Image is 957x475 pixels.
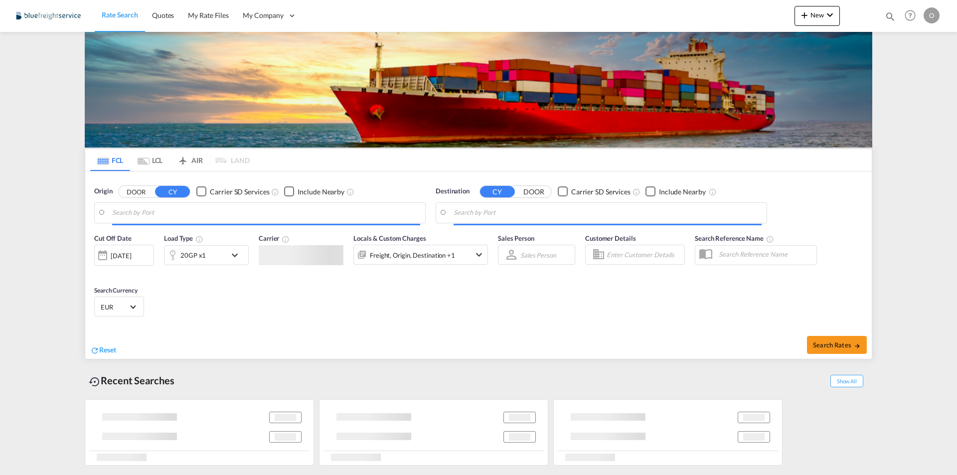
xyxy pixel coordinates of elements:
img: LCL+%26+FCL+BACKGROUND.png [85,32,872,148]
div: Origin DOOR CY Checkbox No InkUnchecked: Search for CY (Container Yard) services for all selected... [85,171,872,359]
md-checkbox: Checkbox No Ink [558,186,631,197]
div: Carrier SD Services [210,187,269,197]
input: Enter Customer Details [607,247,681,262]
div: O [924,7,940,23]
md-icon: icon-magnify [885,11,896,22]
button: Search Ratesicon-arrow-right [807,336,867,354]
div: Include Nearby [298,187,344,197]
div: Freight Origin Destination Factory Stuffing [370,248,455,262]
md-select: Select Currency: € EUREuro [100,300,139,314]
span: Sales Person [498,234,534,242]
div: Carrier SD Services [571,187,631,197]
md-select: Sales Person [519,248,557,262]
md-icon: The selected Trucker/Carrierwill be displayed in the rate results If the rates are from another f... [282,235,290,243]
div: icon-refreshReset [90,345,116,356]
div: icon-magnify [885,11,896,26]
md-tab-item: LCL [130,149,170,171]
md-icon: icon-plus 400-fg [798,9,810,21]
button: DOOR [119,186,154,197]
md-icon: icon-refresh [90,346,99,355]
md-icon: icon-information-outline [195,235,203,243]
span: Search Currency [94,287,138,294]
span: Search Rates [813,341,861,349]
md-icon: icon-chevron-down [473,249,485,261]
div: Recent Searches [85,369,178,392]
md-checkbox: Checkbox No Ink [645,186,706,197]
md-icon: Your search will be saved by the below given name [766,235,774,243]
div: Include Nearby [659,187,706,197]
div: Help [902,7,924,25]
img: 9097ab40c0d911ee81d80fb7ec8da167.JPG [15,4,82,27]
div: [DATE] [94,245,154,266]
button: CY [155,186,190,197]
input: Search by Port [454,205,762,220]
span: Locals & Custom Charges [353,234,426,242]
md-icon: icon-chevron-down [229,249,246,261]
span: Search Reference Name [695,234,774,242]
md-pagination-wrapper: Use the left and right arrow keys to navigate between tabs [90,149,250,171]
md-icon: Unchecked: Search for CY (Container Yard) services for all selected carriers.Checked : Search for... [633,188,640,196]
md-icon: icon-chevron-down [824,9,836,21]
input: Search Reference Name [714,247,816,262]
span: Quotes [152,11,174,19]
span: Customer Details [585,234,636,242]
md-icon: icon-backup-restore [89,376,101,388]
button: CY [480,186,515,197]
md-checkbox: Checkbox No Ink [196,186,269,197]
span: Destination [436,186,470,196]
span: Cut Off Date [94,234,132,242]
span: Load Type [164,234,203,242]
md-tab-item: FCL [90,149,130,171]
span: Rate Search [102,10,138,19]
md-checkbox: Checkbox No Ink [284,186,344,197]
span: New [798,11,836,19]
md-icon: icon-arrow-right [854,342,861,349]
span: EUR [101,303,129,312]
md-tab-item: AIR [170,149,210,171]
span: Carrier [259,234,290,242]
input: Search by Port [112,205,420,220]
div: 20GP x1 [180,248,206,262]
button: DOOR [516,186,551,197]
md-icon: icon-airplane [177,155,189,162]
div: Freight Origin Destination Factory Stuffingicon-chevron-down [353,245,488,265]
span: My Company [243,10,284,20]
span: Reset [99,345,116,354]
span: Help [902,7,919,24]
span: My Rate Files [188,11,229,19]
md-icon: Unchecked: Ignores neighbouring ports when fetching rates.Checked : Includes neighbouring ports w... [346,188,354,196]
div: [DATE] [111,251,131,260]
span: Show All [830,375,863,387]
md-datepicker: Select [94,265,102,278]
div: 20GP x1icon-chevron-down [164,245,249,265]
span: Origin [94,186,112,196]
md-icon: Unchecked: Ignores neighbouring ports when fetching rates.Checked : Includes neighbouring ports w... [709,188,717,196]
md-icon: Unchecked: Search for CY (Container Yard) services for all selected carriers.Checked : Search for... [271,188,279,196]
button: icon-plus 400-fgNewicon-chevron-down [795,6,840,26]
